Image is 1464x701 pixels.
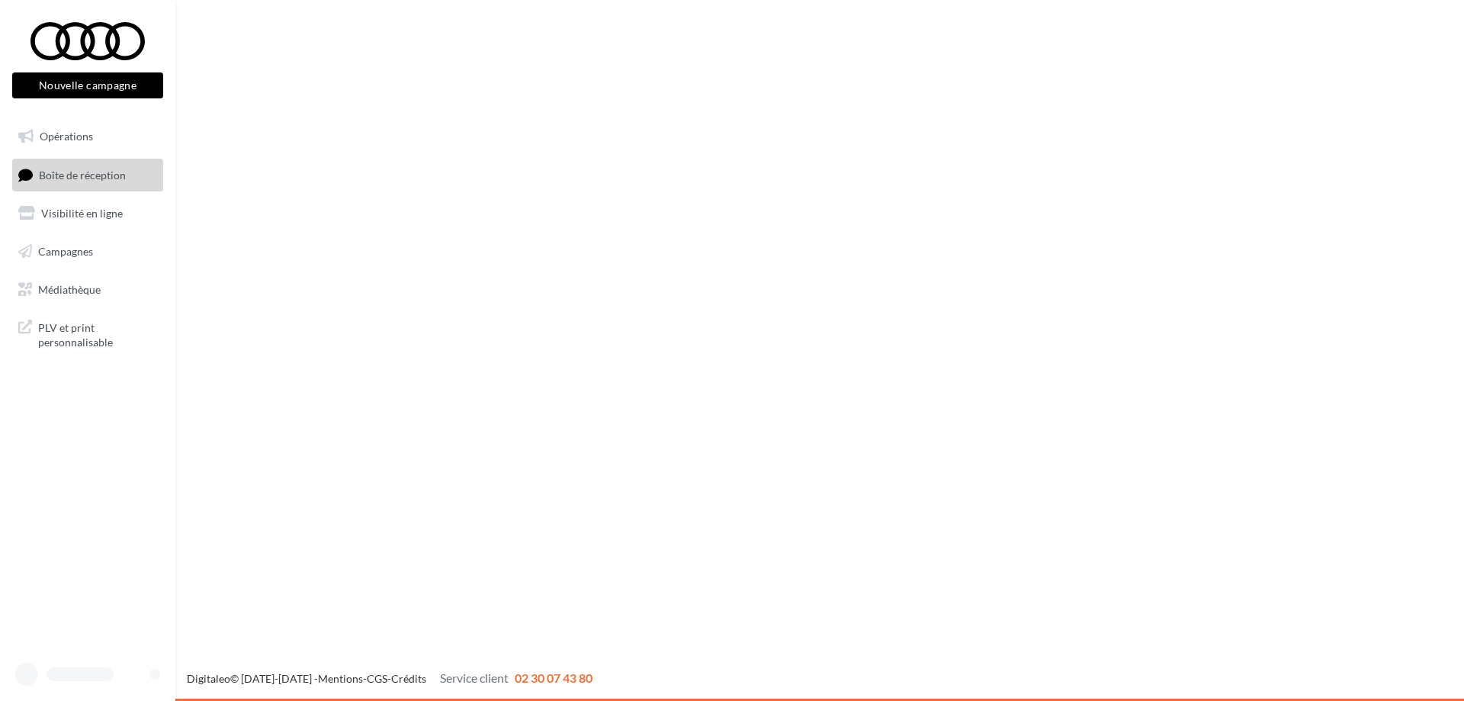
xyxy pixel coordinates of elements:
span: Médiathèque [38,282,101,295]
span: 02 30 07 43 80 [515,670,592,685]
a: Campagnes [9,236,166,268]
span: Campagnes [38,245,93,258]
a: PLV et print personnalisable [9,311,166,356]
span: Opérations [40,130,93,143]
a: Opérations [9,121,166,153]
span: Service client [440,670,509,685]
button: Nouvelle campagne [12,72,163,98]
a: Digitaleo [187,672,230,685]
span: PLV et print personnalisable [38,317,157,350]
span: Visibilité en ligne [41,207,123,220]
a: Mentions [318,672,363,685]
a: Médiathèque [9,274,166,306]
a: CGS [367,672,387,685]
span: Boîte de réception [39,168,126,181]
a: Crédits [391,672,426,685]
a: Boîte de réception [9,159,166,191]
span: © [DATE]-[DATE] - - - [187,672,592,685]
a: Visibilité en ligne [9,198,166,230]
